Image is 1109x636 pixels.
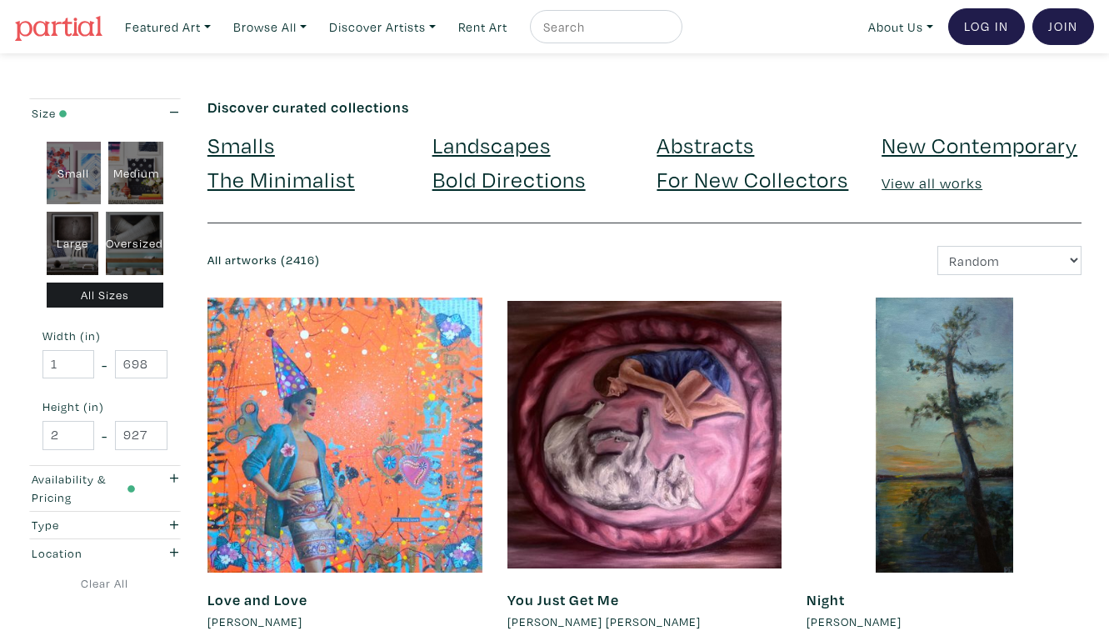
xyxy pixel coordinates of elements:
[226,10,314,44] a: Browse All
[948,8,1025,45] a: Log In
[27,99,182,127] button: Size
[807,613,1082,631] a: [PERSON_NAME]
[207,590,307,609] a: Love and Love
[807,613,902,631] li: [PERSON_NAME]
[882,173,982,193] a: View all works
[27,466,182,511] button: Availability & Pricing
[451,10,515,44] a: Rent Art
[32,516,136,534] div: Type
[102,353,107,376] span: -
[657,164,848,193] a: For New Collectors
[27,574,182,593] a: Clear All
[47,142,102,205] div: Small
[106,212,163,275] div: Oversized
[861,10,941,44] a: About Us
[47,212,99,275] div: Large
[207,130,275,159] a: Smalls
[657,130,754,159] a: Abstracts
[32,470,136,506] div: Availability & Pricing
[807,590,845,609] a: Night
[117,10,218,44] a: Featured Art
[507,590,619,609] a: You Just Get Me
[882,130,1077,159] a: New Contemporary
[27,512,182,539] button: Type
[27,539,182,567] button: Location
[432,130,551,159] a: Landscapes
[42,401,167,413] small: Height (in)
[47,283,164,308] div: All Sizes
[32,544,136,563] div: Location
[207,613,302,631] li: [PERSON_NAME]
[322,10,443,44] a: Discover Artists
[108,142,163,205] div: Medium
[432,164,586,193] a: Bold Directions
[32,104,136,123] div: Size
[42,330,167,342] small: Width (in)
[207,253,632,268] h6: All artworks (2416)
[542,17,667,38] input: Search
[207,164,355,193] a: The Minimalist
[1032,8,1094,45] a: Join
[207,613,482,631] a: [PERSON_NAME]
[507,613,782,631] a: [PERSON_NAME] [PERSON_NAME]
[507,613,701,631] li: [PERSON_NAME] [PERSON_NAME]
[102,424,107,447] span: -
[207,98,1082,117] h6: Discover curated collections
